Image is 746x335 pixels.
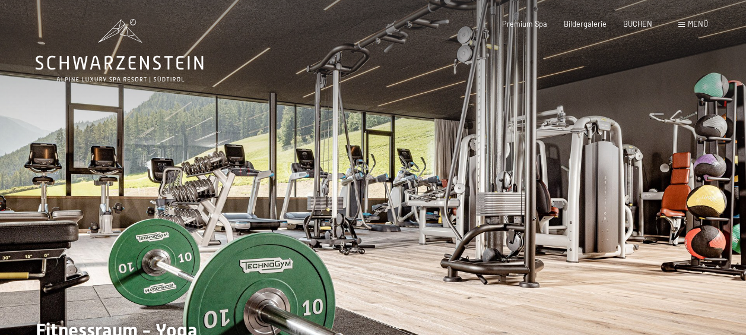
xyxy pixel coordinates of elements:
a: Bildergalerie [564,19,607,29]
span: Menü [688,19,708,29]
a: BUCHEN [623,19,652,29]
a: Premium Spa [502,19,547,29]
